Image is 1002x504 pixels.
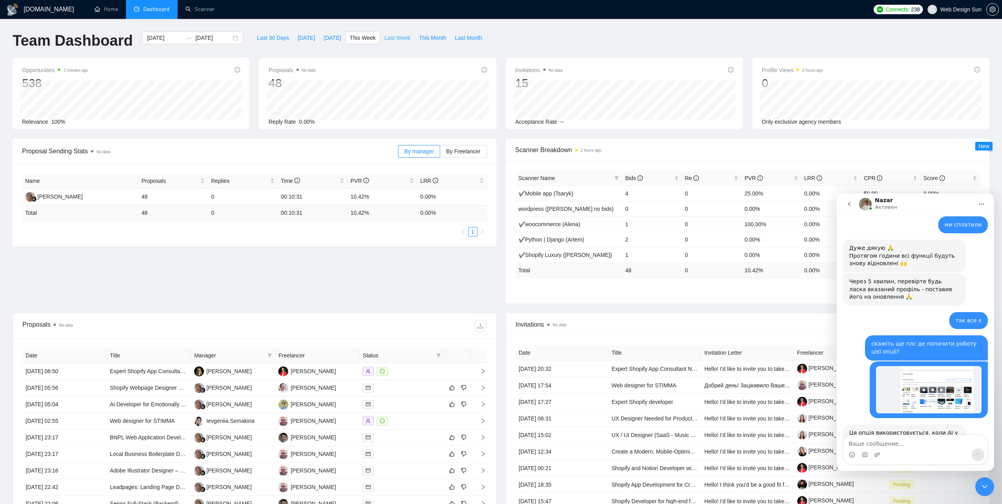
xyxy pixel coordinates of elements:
[6,80,151,119] div: Dima говорит…
[194,417,254,424] a: ISIevgeniia Semakina
[611,399,673,405] a: Expert Shopify developer
[519,190,573,197] a: ✔Mobile app (Tsaryk)
[12,258,19,264] button: Средство выбора эмодзи
[200,487,206,492] img: gigradar-bm.png
[294,178,300,183] span: info-circle
[141,177,199,185] span: Proposals
[801,186,861,201] td: 0.00%
[622,216,682,232] td: 1
[801,216,861,232] td: 0.00%
[459,482,469,492] button: dislike
[611,382,676,389] a: Web designer for STIMMA
[208,173,278,189] th: Replies
[38,10,61,18] p: Активен
[797,497,854,504] a: [PERSON_NAME]
[433,178,438,183] span: info-circle
[200,404,206,409] img: gigradar-bm.png
[110,401,299,407] a: Ai Developer for Emotionally Intelligent MVP (Stealth-Mode Wellness Startup)
[194,366,204,376] img: NR
[6,46,129,79] div: Дуже дякую 🙏Протягом години всі функції будуть знову відновлені 🙌
[435,350,443,361] span: filter
[560,119,564,125] span: --
[28,142,151,167] div: скажіть ще плс де попачити роботу цієї опції?
[613,172,620,184] span: filter
[420,178,438,184] span: LRR
[449,385,455,391] span: like
[877,175,882,181] span: info-circle
[459,383,469,392] button: dislike
[461,385,467,391] span: dislike
[447,433,457,442] button: like
[6,168,151,231] div: artemrasenko@webdesignsun.com говорит…
[447,383,457,392] button: like
[186,35,192,41] span: swap-right
[797,415,854,421] a: [PERSON_NAME]
[986,6,999,13] a: setting
[278,482,288,492] img: SS
[208,205,278,221] td: 0
[415,32,450,44] button: This Month
[194,400,204,409] img: MC
[299,119,315,125] span: 0.00%
[267,353,272,358] span: filter
[6,46,151,80] div: Dima говорит…
[206,433,252,442] div: [PERSON_NAME]
[206,417,254,425] div: Ievgeniia Semakina
[450,32,486,44] button: Last Month
[380,32,415,44] button: Last Week
[864,175,882,181] span: CPR
[298,33,315,42] span: [DATE]
[206,367,252,376] div: [PERSON_NAME]
[194,482,204,492] img: MC
[797,430,807,440] img: c1rlM94zDiz4umbxy82VIoyh5gfdYSfjqZlQ5k6nxFCVSoeVjJM9O3ib3Vp8ivm6kD
[200,454,206,459] img: gigradar-bm.png
[278,466,288,476] img: SS
[185,6,215,13] a: searchScanner
[625,175,643,181] span: Bids
[278,383,288,393] img: IS
[741,201,801,216] td: 0.00%
[921,186,980,201] td: 0.00%
[890,480,913,489] span: Pending
[797,364,807,374] img: c1gYzaiHUxzr9pyMKNIHxZ8zNyqQY9LeMr9TiodOxNT0d-ipwb5dqWQRi3NaJcazU8
[257,33,289,42] span: Last 30 Days
[459,227,468,236] li: Previous Page
[25,192,35,202] img: MC
[281,178,300,184] span: Time
[417,205,487,221] td: 0.00 %
[25,258,31,264] button: Средство выбора GIF-файла
[269,76,315,91] div: 48
[137,3,152,18] button: Главная
[861,186,921,201] td: $0.00
[797,380,807,390] img: c1pZJS8kLbrTMT8S6mlGyAY1_-cwt7w-mHy4hEAlKaYqn0LChNapOLa6Rq74q1bNfe
[461,467,467,474] span: dislike
[194,368,252,374] a: NR[PERSON_NAME]
[347,189,417,205] td: 10.42%
[449,451,455,457] span: like
[94,6,118,13] a: homeHome
[278,434,336,440] a: PP[PERSON_NAME]
[235,67,240,73] span: info-circle
[611,482,775,488] a: Shopify App Development for Cryptocurrency Payments Integration
[515,145,980,155] span: Scanner Breakdown
[113,119,151,136] div: так все є
[682,186,742,201] td: 0
[975,477,994,496] iframe: To enrich screen reader interactions, please activate Accessibility in Grammarly extension settings
[194,416,204,426] img: IS
[366,452,370,456] span: mail
[278,366,288,376] img: AT
[459,433,469,442] button: dislike
[693,175,699,181] span: info-circle
[6,23,151,46] div: artemrasenko@webdesignsun.com говорит…
[195,33,231,42] input: End date
[345,32,380,44] button: This Week
[194,450,252,457] a: MC[PERSON_NAME]
[519,206,614,212] a: wordpress ([PERSON_NAME] no bids)
[797,398,854,404] a: [PERSON_NAME]
[347,205,417,221] td: 10.42 %
[366,485,370,489] span: mail
[461,401,467,407] span: dislike
[291,400,336,409] div: [PERSON_NAME]
[877,6,883,13] img: upwork-logo.png
[762,76,823,91] div: 0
